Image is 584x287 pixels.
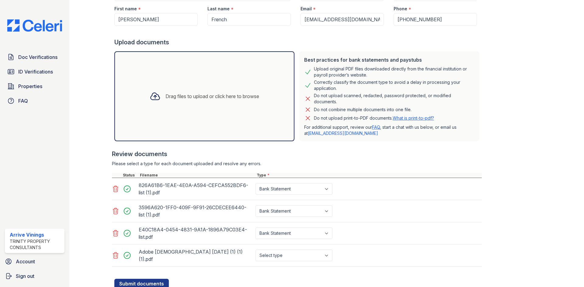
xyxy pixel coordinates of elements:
[139,247,253,264] div: Adobe [DEMOGRAPHIC_DATA] [DATE] (1) (1) (1).pdf
[139,180,253,197] div: 826A61B6-1EAE-4E0A-A594-CEFCA552BDF6-list (1).pdf
[301,6,312,12] label: Email
[314,115,434,121] p: Do not upload print-to-PDF documents.
[165,93,259,100] div: Drag files to upload or click here to browse
[112,150,482,158] div: Review documents
[304,56,474,63] div: Best practices for bank statements and paystubs
[393,115,434,121] a: What is print-to-pdf?
[372,125,380,130] a: FAQ
[18,68,53,75] span: ID Verifications
[5,66,64,78] a: ID Verifications
[16,272,34,280] span: Sign out
[314,79,474,91] div: Correctly classify the document type to avoid a delay in processing your application.
[18,97,28,104] span: FAQ
[16,258,35,265] span: Account
[112,161,482,167] div: Please select a type for each document uploaded and resolve any errors.
[5,95,64,107] a: FAQ
[122,173,139,178] div: Status
[2,19,67,32] img: CE_Logo_Blue-a8612792a0a2168367f1c8372b55b34899dd931a85d93a1a3d3e32e68fde9ad4.png
[10,238,62,251] div: Trinity Property Consultants
[5,51,64,63] a: Doc Verifications
[114,38,482,46] div: Upload documents
[139,203,253,220] div: 3596A620-1FF0-409F-9F91-26CDECEE6440-list (1).pdf
[5,80,64,92] a: Properties
[10,231,62,238] div: Arrive Vinings
[304,124,474,136] p: For additional support, review our , start a chat with us below, or email us at
[139,225,253,242] div: E40C18A4-0454-4831-9A1A-1896A79C03E4-list.pdf
[314,93,474,105] div: Do not upload scanned, redacted, password protected, or modified documents.
[2,270,67,282] a: Sign out
[18,53,57,61] span: Doc Verifications
[308,131,378,136] a: [EMAIL_ADDRESS][DOMAIN_NAME]
[207,6,230,12] label: Last name
[114,6,137,12] label: First name
[314,106,412,113] div: Do not combine multiple documents into one file.
[2,255,67,268] a: Account
[394,6,407,12] label: Phone
[139,173,255,178] div: Filename
[255,173,482,178] div: Type
[18,83,42,90] span: Properties
[314,66,474,78] div: Upload original PDF files downloaded directly from the financial institution or payroll provider’...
